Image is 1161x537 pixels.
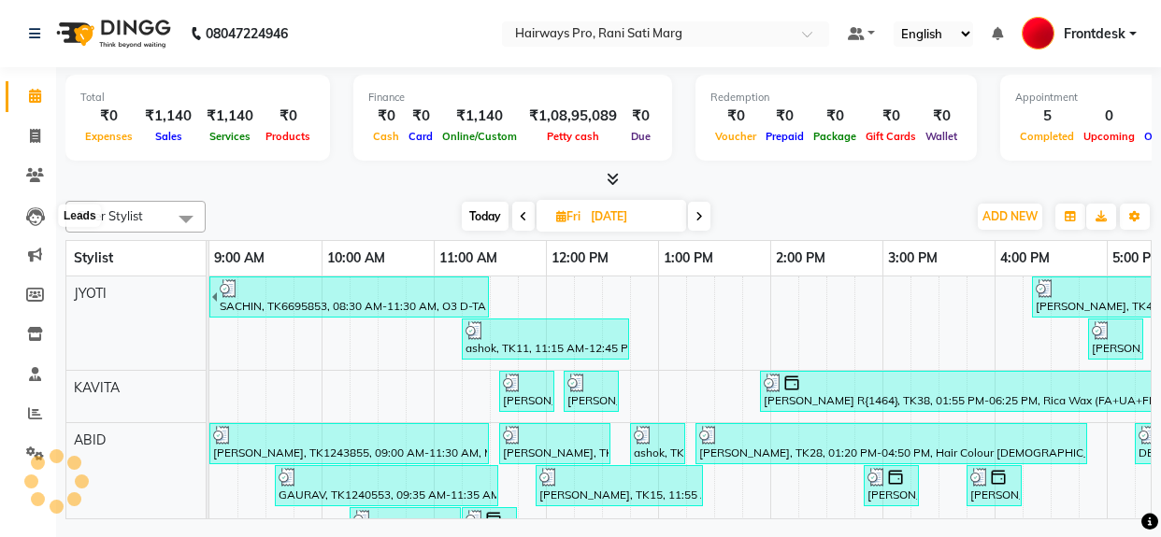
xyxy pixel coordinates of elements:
div: [PERSON_NAME], TK24, 03:45 PM-04:15 PM, MEN HAIR - HAIR CUT WITH SENIOR STYLIST (₹300) [968,468,1020,503]
span: Online/Custom [437,130,522,143]
div: ₹0 [710,106,761,127]
div: ₹0 [261,106,315,127]
span: Upcoming [1079,130,1139,143]
span: Services [205,130,255,143]
div: 0 [1079,106,1139,127]
div: ₹0 [368,106,404,127]
div: Leads [59,205,101,227]
span: Package [809,130,861,143]
div: ₹0 [80,106,137,127]
div: 5 [1015,106,1079,127]
a: 9:00 AM [209,245,269,272]
div: [PERSON_NAME], TK18, 02:50 PM-03:20 PM, MEN HAIR - REGULAR SHAVE/TRIM (₹150) [866,468,917,503]
div: Redemption [710,90,962,106]
span: Voucher [710,130,761,143]
a: 12:00 PM [547,245,613,272]
div: ₹1,140 [137,106,199,127]
span: ABID [74,431,106,448]
div: [PERSON_NAME], TK28, 04:50 PM-05:20 PM, Hair wash with Conditioner - HAIR WASH {BELOW SHOULDER} (... [1090,321,1141,357]
button: ADD NEW [978,204,1042,230]
span: Due [626,130,655,143]
span: Sales [150,130,187,143]
span: Gift Cards [861,130,921,143]
span: KAVITA [74,379,120,396]
a: 2:00 PM [771,245,830,272]
span: Stylist [74,249,113,266]
span: Cash [368,130,404,143]
div: [PERSON_NAME], TK5249827, 11:35 AM-12:05 PM, Threading - EYEBROW (₹60) [501,374,552,409]
div: ₹0 [921,106,962,127]
span: Prepaid [761,130,809,143]
span: Filter Stylist [78,208,143,223]
div: [PERSON_NAME], TK28, 01:20 PM-04:50 PM, Hair Colour [DEMOGRAPHIC_DATA] - GLOBAL COLOUR(INΟΑ) (₹13... [697,426,1085,461]
input: 2025-08-29 [585,203,679,231]
div: [PERSON_NAME], TK1243855, 09:00 AM-11:30 AM, MEN HAIR - HAIR CUT WITH SENIOR STYLIST (₹300),MEN H... [211,426,487,461]
img: Frontdesk [1022,17,1054,49]
div: ₹0 [404,106,437,127]
div: ₹0 [809,106,861,127]
div: ashok, TK11, 11:15 AM-12:45 PM, Basic Facial - HYDRA VITALS (₹1200) [464,321,627,357]
a: 1:00 PM [659,245,718,272]
span: Frontdesk [1064,24,1125,44]
span: Today [462,202,509,231]
a: 11:00 AM [435,245,502,272]
span: Petty cash [542,130,604,143]
div: ₹1,140 [437,106,522,127]
span: Fri [552,209,585,223]
div: GAURAV, TK1240553, 09:35 AM-11:35 AM, Hair Colour [DEMOGRAPHIC_DATA] - GLOBAL COLOUR(INΟΑ) (₹1300... [277,468,496,503]
div: [PERSON_NAME], TK15, 11:55 AM-01:25 PM, MEN HAIR - HAIR CUT WITH SENIOR STYLIST (₹300),MEN HAIR -... [537,468,701,503]
div: ₹1,08,95,089 [522,106,624,127]
span: Wallet [921,130,962,143]
span: Card [404,130,437,143]
div: ₹0 [861,106,921,127]
div: Total [80,90,315,106]
div: ₹0 [624,106,657,127]
div: ₹0 [761,106,809,127]
b: 08047224946 [206,7,288,60]
div: Finance [368,90,657,106]
span: Completed [1015,130,1079,143]
span: Expenses [80,130,137,143]
a: 3:00 PM [883,245,942,272]
span: JYOTI [74,285,107,302]
img: logo [48,7,176,60]
div: ashok, TK11, 12:45 PM-01:15 PM, MEN HAIR - HAIR CUT WITH SENIOR STYLIST (₹300) [632,426,683,461]
a: 10:00 AM [322,245,390,272]
span: ADD NEW [982,209,1038,223]
div: SACHIN, TK6695853, 08:30 AM-11:30 AM, O3 D-TAN - FACE (₹800),Advance Facial - 4 LAYER WHITENING (... [218,279,487,315]
span: Products [261,130,315,143]
a: 4:00 PM [996,245,1054,272]
div: ₹1,140 [199,106,261,127]
div: [PERSON_NAME], TK09, 11:35 AM-12:35 PM, MEN HAIR - HAIR CUT WITH SENIOR STYLIST (₹300),MEN HAIR -... [501,426,609,461]
div: [PERSON_NAME], TK10, 12:10 PM-12:40 PM, MEN HAIR - HAIR CUT WITH MASTER STYLIST (₹350) [566,374,617,409]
